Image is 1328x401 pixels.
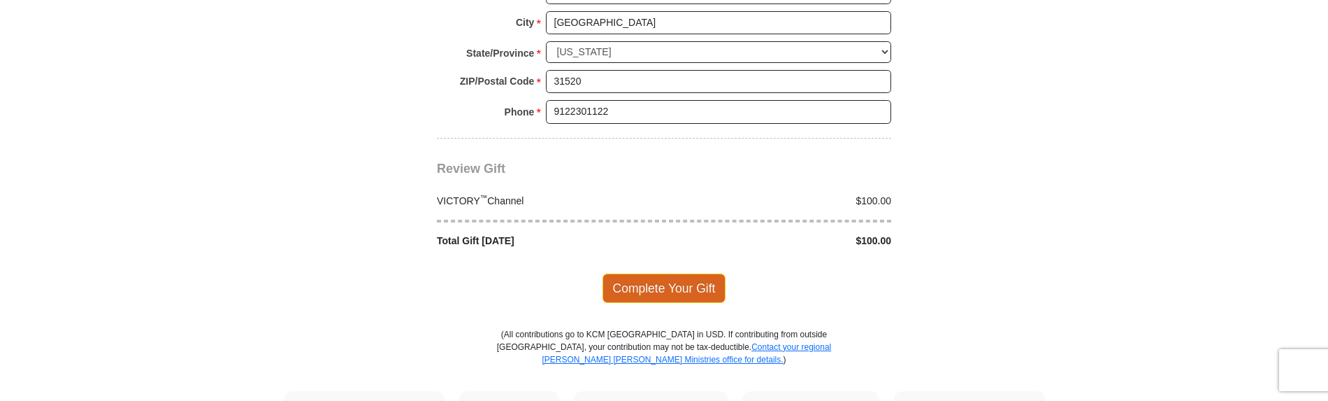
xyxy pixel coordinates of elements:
span: Complete Your Gift [602,274,726,303]
div: VICTORY Channel [430,194,665,209]
strong: ZIP/Postal Code [460,71,535,91]
sup: ™ [480,193,488,202]
p: (All contributions go to KCM [GEOGRAPHIC_DATA] in USD. If contributing from outside [GEOGRAPHIC_D... [496,328,832,391]
div: Total Gift [DATE] [430,234,665,248]
div: $100.00 [664,234,899,248]
span: Review Gift [437,162,505,176]
div: $100.00 [664,194,899,209]
strong: State/Province [466,43,534,63]
a: Contact your regional [PERSON_NAME] [PERSON_NAME] Ministries office for details. [542,342,831,365]
strong: Phone [505,102,535,122]
strong: City [516,13,534,32]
